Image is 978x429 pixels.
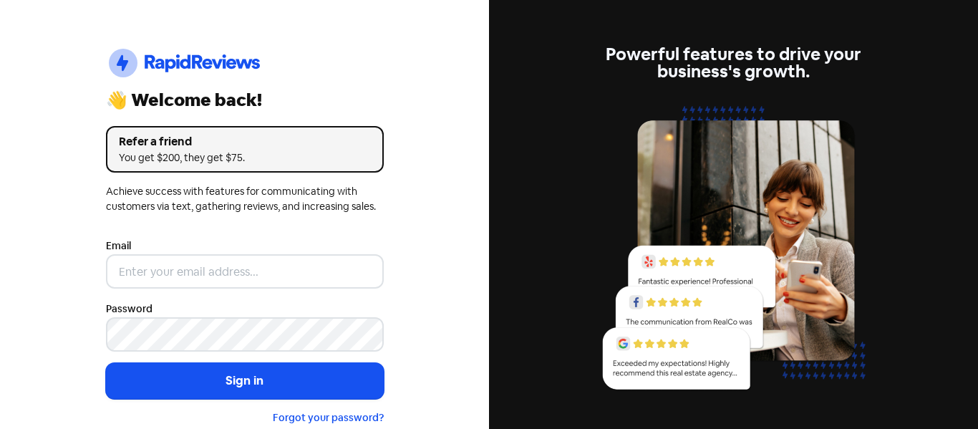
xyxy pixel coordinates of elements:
label: Email [106,238,131,254]
img: reviews [595,97,873,406]
label: Password [106,302,152,317]
div: Achieve success with features for communicating with customers via text, gathering reviews, and i... [106,184,384,214]
div: Refer a friend [119,133,371,150]
div: Powerful features to drive your business's growth. [595,46,873,80]
div: You get $200, they get $75. [119,150,371,165]
a: Forgot your password? [273,411,384,424]
button: Sign in [106,363,384,399]
div: 👋 Welcome back! [106,92,384,109]
input: Enter your email address... [106,254,384,289]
